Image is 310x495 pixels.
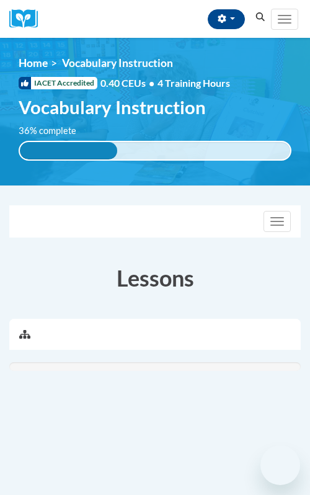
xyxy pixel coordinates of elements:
[100,76,157,90] span: 0.40 CEUs
[19,56,48,69] a: Home
[9,9,46,29] a: Cox Campus
[62,56,173,69] span: Vocabulary Instruction
[149,77,154,89] span: •
[208,9,245,29] button: Account Settings
[9,262,301,293] h3: Lessons
[251,10,270,25] button: Search
[20,142,117,159] div: 36% complete
[260,445,300,485] iframe: Button to launch messaging window
[19,124,90,138] label: 36% complete
[9,9,46,29] img: Logo brand
[19,96,206,118] span: Vocabulary Instruction
[19,77,97,89] span: IACET Accredited
[157,77,230,89] span: 4 Training Hours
